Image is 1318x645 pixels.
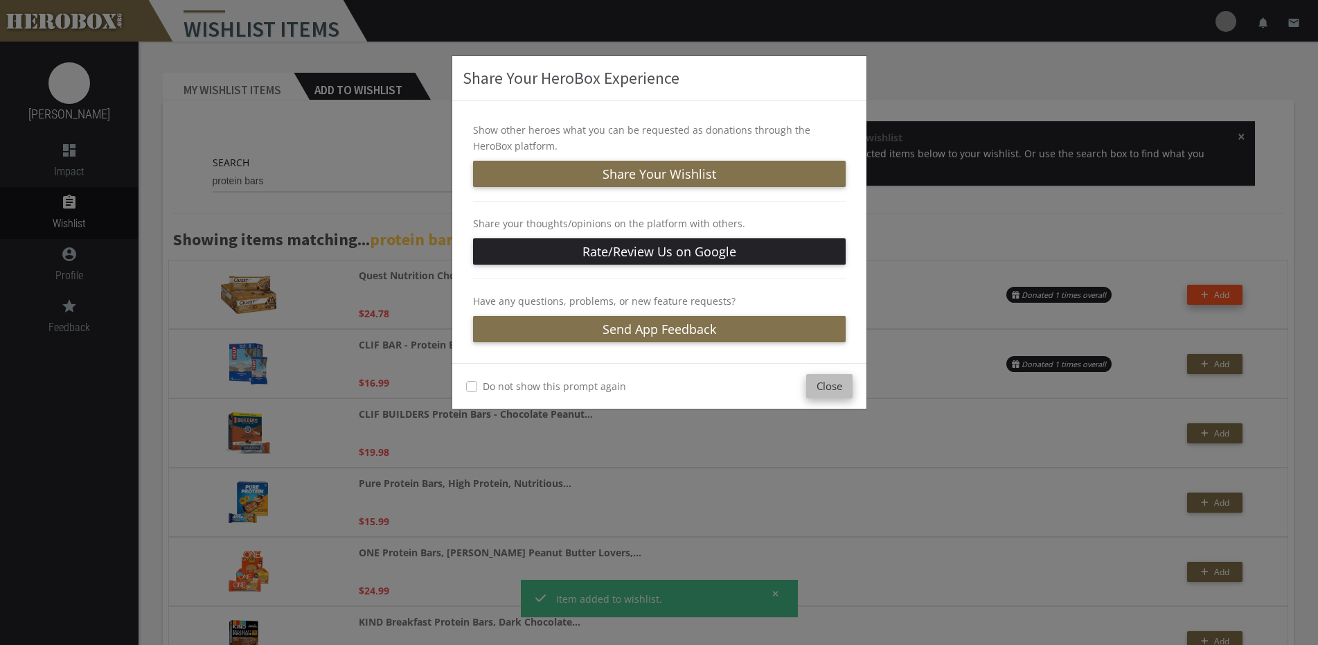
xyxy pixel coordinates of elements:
[483,378,626,394] label: Do not show this prompt again
[473,161,846,187] button: Share Your Wishlist
[473,215,846,231] p: Share your thoughts/opinions on the platform with others.
[473,293,846,309] p: Have any questions, problems, or new feature requests?
[806,374,853,398] button: Close
[463,67,856,90] h3: Share Your HeroBox Experience
[473,238,846,265] a: Rate/Review Us on Google
[473,122,846,154] p: Show other heroes what you can be requested as donations through the HeroBox platform.
[473,316,846,342] a: Send App Feedback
